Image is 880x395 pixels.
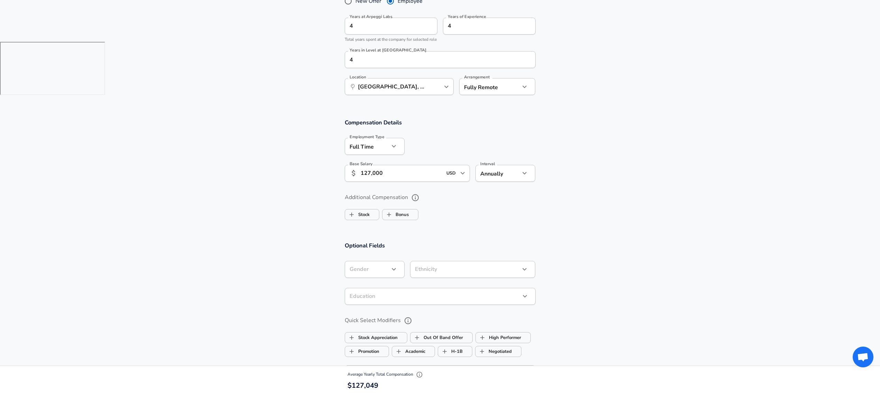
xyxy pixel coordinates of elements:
[345,345,358,358] span: Promotion
[464,75,490,79] label: Arrangement
[345,242,536,250] h3: Optional Fields
[392,345,405,358] span: Academic
[853,347,873,367] div: Open chat
[475,346,521,357] button: NegotiatedNegotiated
[345,208,358,221] span: Stock
[345,18,422,35] input: 0
[352,381,378,391] span: 127,049
[442,82,451,92] button: Open
[438,345,451,358] span: H-1B
[444,168,458,179] input: USD
[345,315,536,327] label: Quick Select Modifiers
[382,208,396,221] span: Bonus
[350,75,366,79] label: Location
[350,15,392,19] label: Years at Arpeggi Labs
[345,209,379,220] button: StockStock
[350,162,372,166] label: Base Salary
[410,331,463,344] label: Out Of Band Offer
[345,345,379,358] label: Promotion
[443,18,520,35] input: 7
[350,135,385,139] label: Employment Type
[475,165,520,182] div: Annually
[475,345,512,358] label: Negotiated
[480,162,495,166] label: Interval
[438,345,463,358] label: H-1B
[414,370,425,380] button: Explain Total Compensation
[459,78,510,95] div: Fully Remote
[350,48,427,52] label: Years in Level at [GEOGRAPHIC_DATA]
[392,346,435,357] button: AcademicAcademic
[345,346,389,357] button: PromotionPromotion
[402,315,414,327] button: help
[410,332,473,343] button: Out Of Band OfferOut Of Band Offer
[476,331,521,344] label: High Performer
[345,138,389,155] div: Full Time
[438,346,472,357] button: H-1BH-1B
[410,331,424,344] span: Out Of Band Offer
[345,192,536,204] label: Additional Compensation
[348,381,352,391] span: $
[382,209,418,220] button: BonusBonus
[409,192,421,204] button: help
[345,119,536,126] h3: Compensation Details
[345,37,437,42] span: Total years spent at the company for selected role
[345,331,358,344] span: Stock Appreciation
[345,208,370,221] label: Stock
[448,15,486,19] label: Years of Experience
[382,208,409,221] label: Bonus
[345,331,398,344] label: Stock Appreciation
[345,51,520,68] input: 1
[348,372,425,377] span: Average Yearly Total Compensation
[361,165,443,182] input: 100,000
[392,345,425,358] label: Academic
[475,332,531,343] button: High PerformerHigh Performer
[476,331,489,344] span: High Performer
[475,345,489,358] span: Negotiated
[458,168,467,178] button: Open
[345,332,407,343] button: Stock AppreciationStock Appreciation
